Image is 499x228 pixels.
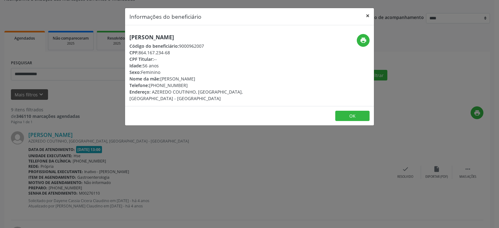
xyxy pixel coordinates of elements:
span: Telefone: [129,82,149,88]
span: Idade: [129,63,143,69]
i: print [360,37,367,44]
span: Endereço: [129,89,151,95]
div: [PHONE_NUMBER] [129,82,287,89]
span: CPF Titular: [129,56,154,62]
div: -- [129,56,287,62]
span: CPF: [129,50,138,56]
button: print [357,34,370,47]
button: Close [361,8,374,23]
div: 56 anos [129,62,287,69]
span: AZEREDO COUTINHO, [GEOGRAPHIC_DATA], [GEOGRAPHIC_DATA] - [GEOGRAPHIC_DATA] [129,89,243,101]
span: Nome da mãe: [129,76,160,82]
h5: Informações do beneficiário [129,12,201,21]
div: [PERSON_NAME] [129,75,287,82]
div: Feminino [129,69,287,75]
h5: [PERSON_NAME] [129,34,287,41]
span: Código do beneficiário: [129,43,179,49]
span: Sexo: [129,69,141,75]
button: OK [335,111,370,121]
div: 9000962007 [129,43,287,49]
div: 864.167.234-68 [129,49,287,56]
